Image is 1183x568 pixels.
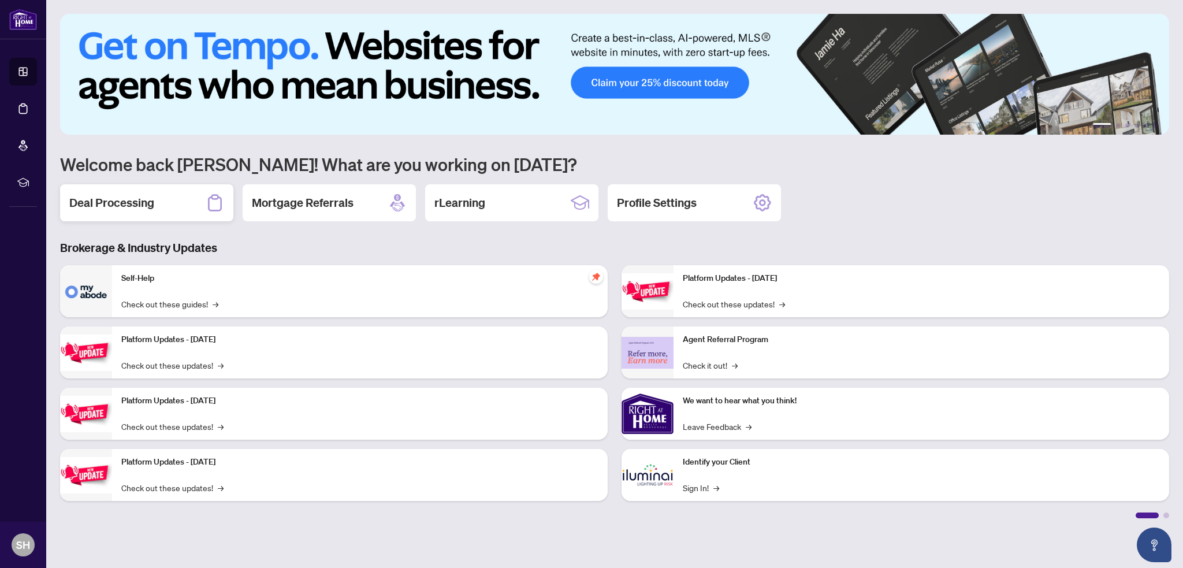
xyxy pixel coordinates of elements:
[746,420,752,433] span: →
[60,457,112,493] img: Platform Updates - July 8, 2025
[60,14,1169,135] img: Slide 0
[1116,123,1121,128] button: 2
[121,359,224,372] a: Check out these updates!→
[60,265,112,317] img: Self-Help
[60,335,112,371] img: Platform Updates - September 16, 2025
[213,298,218,310] span: →
[589,270,603,284] span: pushpin
[121,420,224,433] a: Check out these updates!→
[60,396,112,432] img: Platform Updates - July 21, 2025
[683,298,785,310] a: Check out these updates!→
[1144,123,1148,128] button: 5
[121,272,598,285] p: Self-Help
[683,420,752,433] a: Leave Feedback→
[218,359,224,372] span: →
[69,195,154,211] h2: Deal Processing
[1134,123,1139,128] button: 4
[683,272,1160,285] p: Platform Updates - [DATE]
[683,333,1160,346] p: Agent Referral Program
[1093,123,1111,128] button: 1
[683,395,1160,407] p: We want to hear what you think!
[713,481,719,494] span: →
[121,456,598,469] p: Platform Updates - [DATE]
[121,333,598,346] p: Platform Updates - [DATE]
[60,240,1169,256] h3: Brokerage & Industry Updates
[60,153,1169,175] h1: Welcome back [PERSON_NAME]! What are you working on [DATE]?
[1153,123,1158,128] button: 6
[622,273,674,310] img: Platform Updates - June 23, 2025
[1137,528,1171,562] button: Open asap
[121,481,224,494] a: Check out these updates!→
[1125,123,1130,128] button: 3
[779,298,785,310] span: →
[252,195,354,211] h2: Mortgage Referrals
[622,388,674,440] img: We want to hear what you think!
[617,195,697,211] h2: Profile Settings
[622,449,674,501] img: Identify your Client
[732,359,738,372] span: →
[121,395,598,407] p: Platform Updates - [DATE]
[218,420,224,433] span: →
[683,481,719,494] a: Sign In!→
[9,9,37,30] img: logo
[434,195,485,211] h2: rLearning
[16,537,30,553] span: SH
[683,359,738,372] a: Check it out!→
[218,481,224,494] span: →
[121,298,218,310] a: Check out these guides!→
[683,456,1160,469] p: Identify your Client
[622,337,674,369] img: Agent Referral Program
